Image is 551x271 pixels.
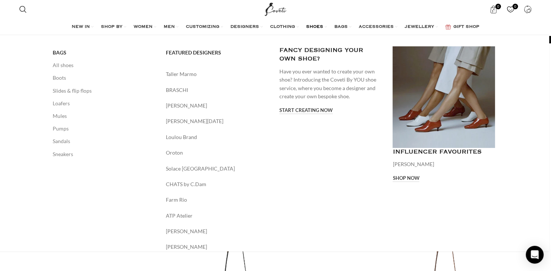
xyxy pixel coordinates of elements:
a: Search [16,2,30,17]
span: MEN [164,24,175,30]
a: SHOES [306,20,327,34]
span: SHOES [306,24,323,30]
a: CLOTHING [270,20,299,34]
a: 0 [503,2,518,17]
a: BRASCHI [166,86,268,94]
span: DESIGNERS [230,24,259,30]
a: Mules [53,110,155,122]
a: All shoes [53,59,155,72]
a: 0 [486,2,501,17]
span: WOMEN [134,24,152,30]
span: 0 [495,4,501,9]
a: Loulou Brand [166,133,268,141]
a: [PERSON_NAME][DATE] [166,117,268,125]
span: GIFT SHOP [453,24,479,30]
span: 0 [512,4,518,9]
a: Taller Marmo [166,70,268,78]
span: CUSTOMIZING [186,24,219,30]
span: JEWELLERY [405,24,434,30]
span: SHOP BY [101,24,122,30]
a: NEW IN [72,20,94,34]
a: Farm Rio [166,196,268,204]
span: BAGS [334,24,348,30]
p: Have you ever wanted to create your own shoe? Introducing the Coveti By YOU shoe service, where y... [279,67,382,101]
img: GiftBag [445,24,451,29]
div: My Wishlist [503,2,518,17]
a: Shop now [393,175,419,182]
a: SHOP BY [101,20,126,34]
span: CLOTHING [270,24,295,30]
a: JEWELLERY [405,20,438,34]
a: Sneakers [53,148,155,161]
a: [PERSON_NAME] [166,227,268,235]
span: FEATURED DESIGNERS [166,49,221,56]
a: ACCESSORIES [359,20,397,34]
a: WOMEN [134,20,156,34]
a: Pumps [53,122,155,135]
a: Loafers [53,97,155,110]
a: CHATS by C.Dam [166,180,268,188]
div: Open Intercom Messenger [526,246,544,264]
h4: INFLUENCER FAVOURITES [393,148,495,156]
a: MEN [164,20,178,34]
span: BAGS [53,49,66,56]
a: DESIGNERS [230,20,263,34]
a: Site logo [263,6,288,12]
a: Start creating now [279,108,333,114]
a: Oroton [166,149,268,157]
span: ACCESSORIES [359,24,394,30]
p: [PERSON_NAME] [393,160,495,168]
a: ATP Atelier [166,212,268,220]
a: [PERSON_NAME] [166,102,268,110]
a: CUSTOMIZING [186,20,223,34]
a: [PERSON_NAME] [166,243,268,251]
a: Sandals [53,135,155,148]
span: NEW IN [72,24,90,30]
a: Solace [GEOGRAPHIC_DATA] [166,165,268,173]
div: Main navigation [16,20,535,34]
a: Boots [53,72,155,84]
h4: FANCY DESIGNING YOUR OWN SHOE? [279,46,382,64]
a: Slides & flip flops [53,85,155,97]
a: BAGS [334,20,351,34]
a: Banner link [393,46,495,148]
a: GIFT SHOP [445,20,479,34]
